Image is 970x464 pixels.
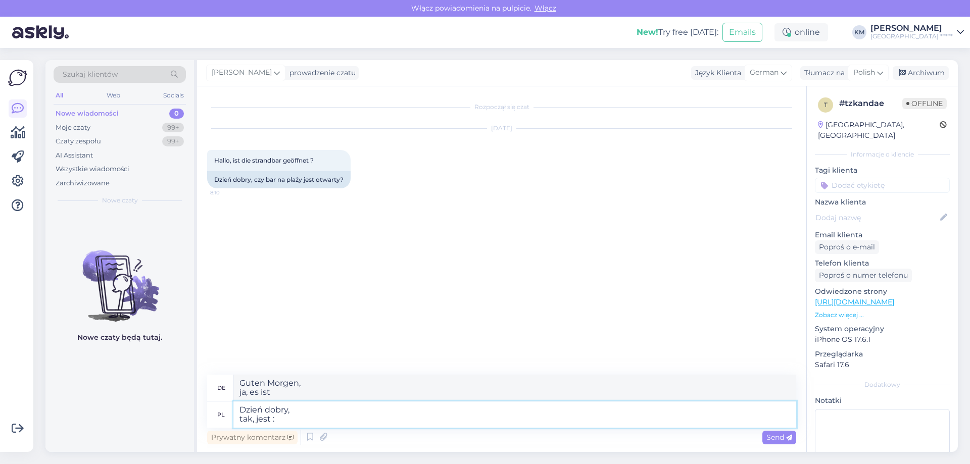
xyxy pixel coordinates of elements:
[233,401,796,428] textarea: Dzień dobry, tak, jest :
[815,349,950,359] p: Przeglądarka
[56,123,90,133] div: Moje czaty
[815,286,950,297] p: Odwiedzone strony
[815,258,950,269] p: Telefon klienta
[207,171,351,188] div: Dzień dobry, czy bar na plaży jest otwarty?
[162,136,184,146] div: 99+
[210,189,248,196] span: 8:10
[56,109,119,119] div: Nowe wiadomości
[162,123,184,133] div: 99+
[815,197,950,208] p: Nazwa klienta
[815,297,894,306] a: [URL][DOMAIN_NAME]
[800,68,845,78] div: Tłumacz na
[815,269,912,282] div: Poproś o numer telefonu
[902,98,947,109] span: Offline
[815,334,950,345] p: iPhone OS 17.6.1
[56,178,110,188] div: Zarchiwizowane
[774,23,828,41] div: online
[852,25,866,39] div: KM
[722,23,762,42] button: Emails
[77,332,162,343] p: Nowe czaty będą tutaj.
[815,324,950,334] p: System operacyjny
[815,230,950,240] p: Email klienta
[824,101,828,109] span: t
[815,359,950,370] p: Safari 17.6
[766,433,792,442] span: Send
[54,89,65,102] div: All
[818,120,940,141] div: [GEOGRAPHIC_DATA], [GEOGRAPHIC_DATA]
[637,26,718,38] div: Try free [DATE]:
[212,67,272,78] span: [PERSON_NAME]
[815,311,950,320] p: Zobacz więcej ...
[815,212,938,223] input: Dodaj nazwę
[691,68,741,78] div: Język Klienta
[637,27,658,37] b: New!
[169,109,184,119] div: 0
[56,164,129,174] div: Wszystkie wiadomości
[56,150,93,161] div: AI Assistant
[870,24,953,32] div: [PERSON_NAME]
[839,97,902,110] div: # tzkandae
[105,89,122,102] div: Web
[750,67,779,78] span: German
[214,157,314,164] span: Hallo, ist die strandbar geöffnet ?
[207,431,298,444] div: Prywatny komentarz
[161,89,186,102] div: Socials
[233,375,796,401] textarea: Guten Morgen, ja,
[815,150,950,159] div: Informacje o kliencie
[8,68,27,87] img: Askly Logo
[45,232,194,323] img: No chats
[815,165,950,176] p: Tagi klienta
[285,68,356,78] div: prowadzenie czatu
[853,67,875,78] span: Polish
[102,196,138,205] span: Nowe czaty
[815,380,950,389] div: Dodatkowy
[56,136,101,146] div: Czaty zespołu
[63,69,118,80] span: Szukaj klientów
[815,395,950,406] p: Notatki
[815,178,950,193] input: Dodać etykietę
[893,66,949,80] div: Archiwum
[217,379,225,396] div: de
[531,4,559,13] span: Włącz
[217,406,225,423] div: pl
[815,240,879,254] div: Poproś o e-mail
[870,24,964,40] a: [PERSON_NAME][GEOGRAPHIC_DATA] *****
[207,102,796,112] div: Rozpoczął się czat
[207,124,796,133] div: [DATE]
